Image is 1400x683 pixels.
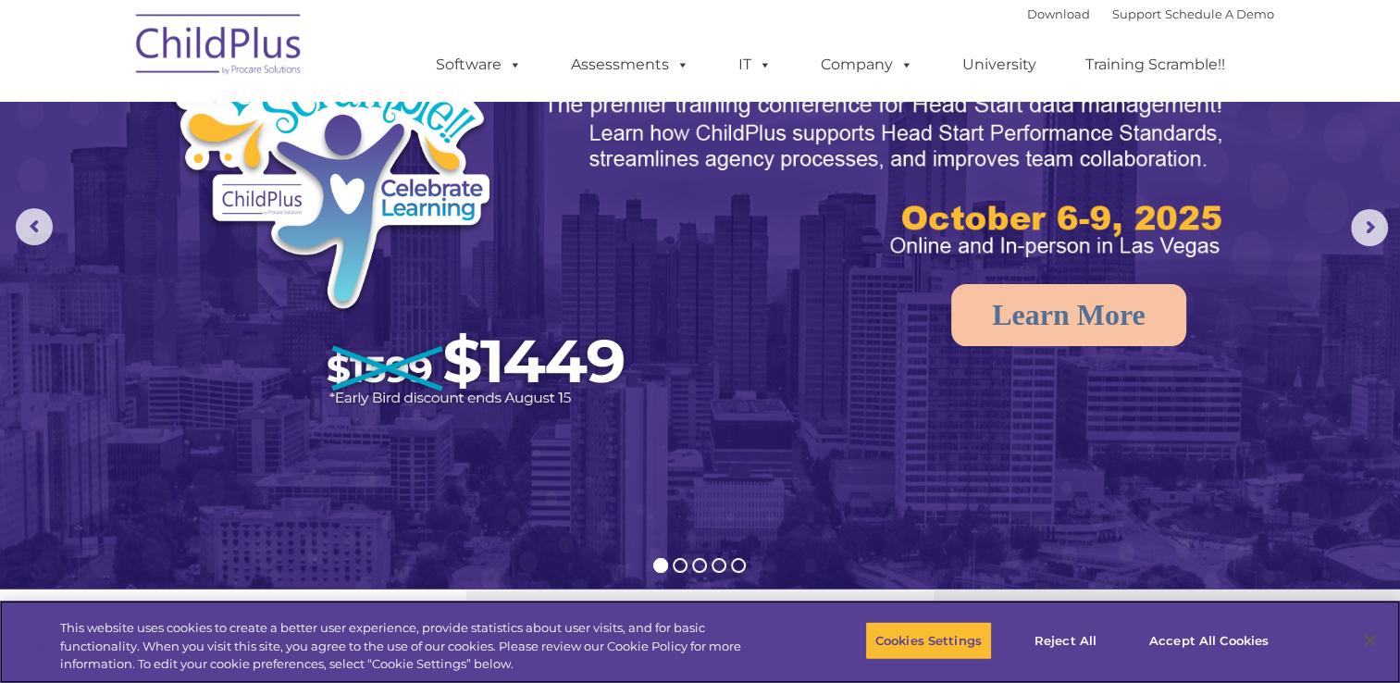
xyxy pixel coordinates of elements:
a: University [944,46,1055,83]
a: Assessments [552,46,708,83]
span: Last name [257,122,314,136]
button: Close [1350,620,1391,661]
font: | [1027,6,1274,21]
a: Support [1112,6,1161,21]
a: Training Scramble!! [1067,46,1244,83]
img: ChildPlus by Procare Solutions [127,1,312,93]
span: Phone number [257,198,336,212]
a: IT [720,46,790,83]
button: Accept All Cookies [1139,621,1279,660]
a: Download [1027,6,1090,21]
a: Learn More [951,284,1186,346]
button: Reject All [1008,621,1123,660]
a: Schedule A Demo [1165,6,1274,21]
a: Company [802,46,932,83]
div: This website uses cookies to create a better user experience, provide statistics about user visit... [60,619,770,674]
button: Cookies Settings [865,621,992,660]
a: Software [417,46,540,83]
